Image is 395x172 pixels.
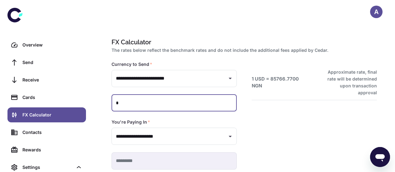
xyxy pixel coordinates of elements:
[22,59,82,66] div: Send
[7,72,86,87] a: Receive
[252,76,308,90] h6: 1 USD = 85766.7700 NGN
[22,164,73,171] div: Settings
[370,6,383,18] button: A
[370,147,390,167] iframe: Button to launch messaging window
[112,37,374,47] h1: FX Calculator
[7,55,86,70] a: Send
[321,69,377,96] h6: Approximate rate, final rate will be determined upon transaction approval
[112,119,150,125] label: You're Paying In
[22,146,82,153] div: Rewards
[112,61,152,67] label: Currency to Send
[226,132,235,141] button: Open
[7,37,86,52] a: Overview
[22,129,82,136] div: Contacts
[7,125,86,140] a: Contacts
[22,111,82,118] div: FX Calculator
[7,90,86,105] a: Cards
[226,74,235,83] button: Open
[7,107,86,122] a: FX Calculator
[7,142,86,157] a: Rewards
[22,76,82,83] div: Receive
[22,42,82,48] div: Overview
[22,94,82,101] div: Cards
